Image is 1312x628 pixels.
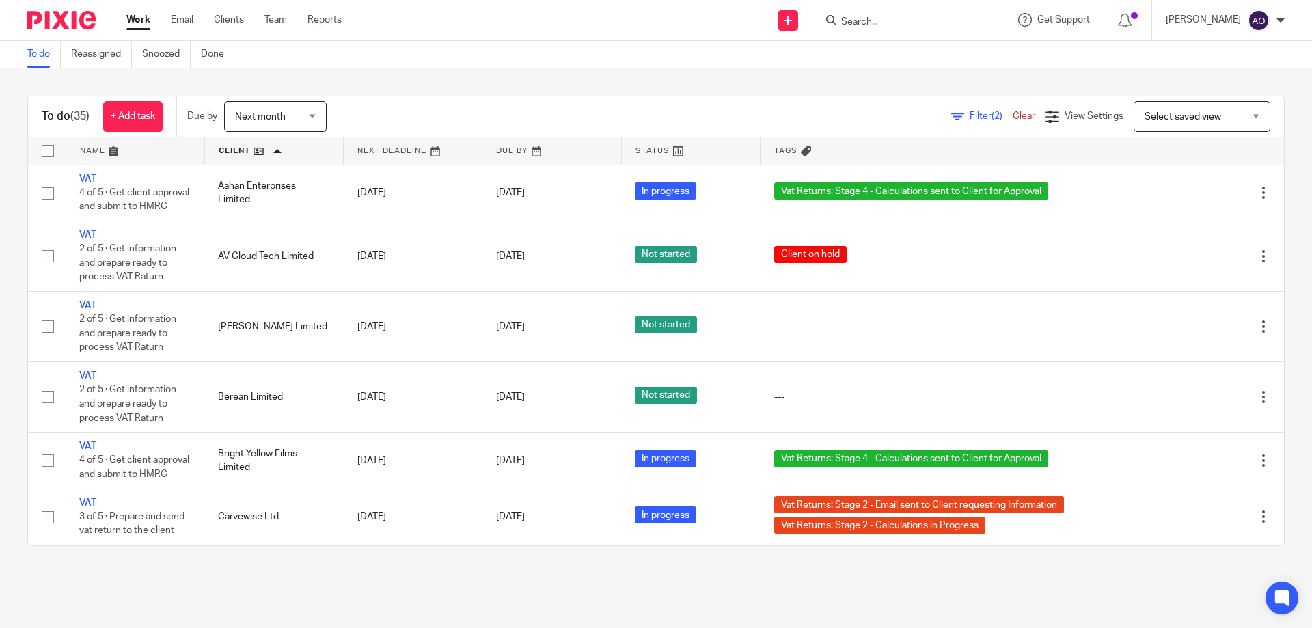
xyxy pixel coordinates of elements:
[171,13,193,27] a: Email
[79,441,96,451] a: VAT
[774,246,847,263] span: Client on hold
[103,101,163,132] a: + Add task
[79,498,96,508] a: VAT
[42,109,90,124] h1: To do
[235,112,286,122] span: Next month
[344,221,482,291] td: [DATE]
[71,41,132,68] a: Reassigned
[307,13,342,27] a: Reports
[79,512,184,536] span: 3 of 5 · Prepare and send vat return to the client
[344,292,482,362] td: [DATE]
[970,111,1013,121] span: Filter
[204,433,343,489] td: Bright Yellow Films Limited
[774,182,1048,200] span: Vat Returns: Stage 4 - Calculations sent to Client for Approval
[344,545,482,616] td: [DATE]
[1037,15,1090,25] span: Get Support
[635,182,696,200] span: In progress
[79,174,96,184] a: VAT
[635,387,697,404] span: Not started
[1166,13,1241,27] p: [PERSON_NAME]
[1145,112,1221,122] span: Select saved view
[79,301,96,310] a: VAT
[344,165,482,221] td: [DATE]
[79,371,96,381] a: VAT
[204,545,343,616] td: Chief Assessments Limited
[1065,111,1123,121] span: View Settings
[774,496,1064,513] span: Vat Returns: Stage 2 - Email sent to Client requesting Information
[1013,111,1035,121] a: Clear
[496,322,525,331] span: [DATE]
[70,111,90,122] span: (35)
[496,392,525,402] span: [DATE]
[635,246,697,263] span: Not started
[79,245,176,282] span: 2 of 5 · Get information and prepare ready to process VAT Raturn
[635,450,696,467] span: In progress
[79,230,96,240] a: VAT
[774,450,1048,467] span: Vat Returns: Stage 4 - Calculations sent to Client for Approval
[214,13,244,27] a: Clients
[204,221,343,291] td: AV Cloud Tech Limited
[774,390,1132,404] div: ---
[1248,10,1270,31] img: svg%3E
[142,41,191,68] a: Snoozed
[635,506,696,523] span: In progress
[187,109,217,123] p: Due by
[126,13,150,27] a: Work
[204,292,343,362] td: [PERSON_NAME] Limited
[344,362,482,433] td: [DATE]
[992,111,1002,121] span: (2)
[27,11,96,29] img: Pixie
[204,165,343,221] td: Aahan Enterprises Limited
[344,489,482,545] td: [DATE]
[79,456,189,480] span: 4 of 5 · Get client approval and submit to HMRC
[27,41,61,68] a: To do
[79,188,189,212] span: 4 of 5 · Get client approval and submit to HMRC
[635,316,697,333] span: Not started
[496,188,525,197] span: [DATE]
[496,251,525,261] span: [DATE]
[774,147,797,154] span: Tags
[204,489,343,545] td: Carvewise Ltd
[496,512,525,521] span: [DATE]
[201,41,234,68] a: Done
[840,16,963,29] input: Search
[496,456,525,465] span: [DATE]
[79,385,176,423] span: 2 of 5 · Get information and prepare ready to process VAT Raturn
[79,315,176,353] span: 2 of 5 · Get information and prepare ready to process VAT Raturn
[774,517,985,534] span: Vat Returns: Stage 2 - Calculations in Progress
[344,433,482,489] td: [DATE]
[264,13,287,27] a: Team
[204,362,343,433] td: Berean Limited
[774,320,1132,333] div: ---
